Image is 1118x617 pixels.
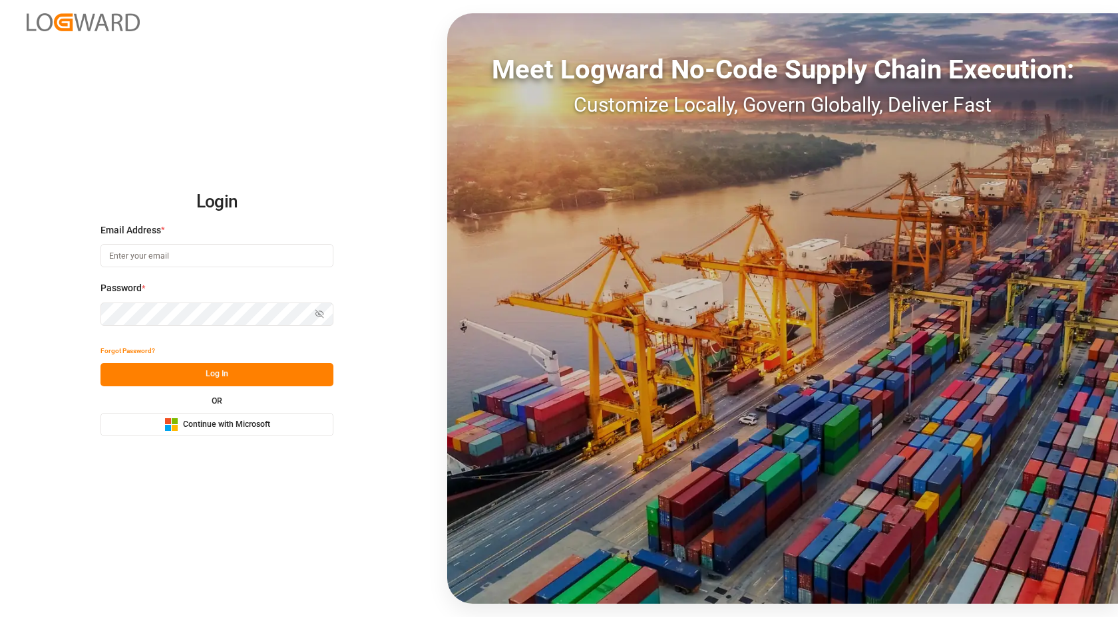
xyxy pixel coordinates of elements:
input: Enter your email [100,244,333,267]
div: Meet Logward No-Code Supply Chain Execution: [447,50,1118,90]
span: Email Address [100,223,161,237]
button: Log In [100,363,333,386]
img: Logward_new_orange.png [27,13,140,31]
button: Continue with Microsoft [100,413,333,436]
span: Password [100,281,142,295]
span: Continue with Microsoft [183,419,270,431]
button: Forgot Password? [100,340,155,363]
div: Customize Locally, Govern Globally, Deliver Fast [447,90,1118,120]
h2: Login [100,181,333,223]
small: OR [212,397,222,405]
